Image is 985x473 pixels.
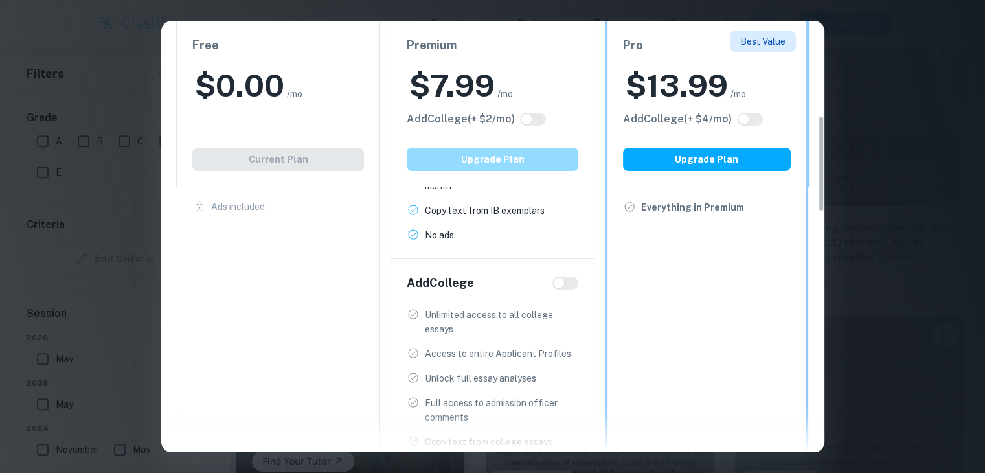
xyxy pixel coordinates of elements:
[641,200,744,214] p: Everything in Premium
[425,396,578,424] p: Full access to admission officer comments
[626,65,728,106] h2: $ 13.99
[730,87,746,101] span: /mo
[407,36,578,54] h6: Premium
[192,36,364,54] h6: Free
[195,65,284,106] h2: $ 0.00
[425,308,578,336] p: Unlimited access to all college essays
[407,148,578,171] button: Upgrade Plan
[211,200,265,214] p: Ads included
[425,347,571,361] p: Access to entire Applicant Profiles
[409,65,495,106] h2: $ 7.99
[425,203,545,218] p: Copy text from IB exemplars
[623,148,791,171] button: Upgrade Plan
[287,87,302,101] span: /mo
[740,34,786,49] p: Best Value
[497,87,513,101] span: /mo
[407,274,474,292] h6: Add College
[407,111,515,127] h6: Click to see all the additional College features.
[425,228,454,242] p: No ads
[425,371,536,386] p: Unlock full essay analyses
[623,111,732,127] h6: Click to see all the additional College features.
[623,36,791,54] h6: Pro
